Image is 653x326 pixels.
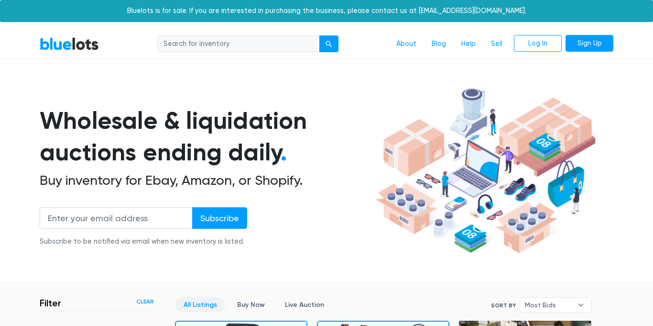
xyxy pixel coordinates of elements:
span: . [281,138,287,167]
a: All Listings [175,297,225,312]
a: Sell [483,35,510,53]
span: Most Bids [525,298,573,312]
a: Help [454,35,483,53]
input: Search for inventory [157,35,320,53]
a: Sign Up [566,35,613,52]
h3: Filter [40,297,61,309]
a: BlueLots [40,37,99,51]
img: hero-ee84e7d0318cb26816c560f6b4441b76977f77a177738b4e94f68c95b2b83dbb.png [372,84,599,258]
b: ▾ [571,298,591,312]
label: Sort By [491,301,516,310]
div: Subscribe to be notified via email when new inventory is listed. [40,236,247,247]
a: Log In [514,35,562,52]
h2: Buy inventory for Ebay, Amazon, or Shopify. [40,172,372,189]
a: About [389,35,424,53]
input: Enter your email address [40,207,193,229]
a: Blog [424,35,454,53]
h1: Wholesale & liquidation auctions ending daily [40,105,372,169]
a: Buy Now [229,297,273,312]
a: Clear [136,297,154,306]
input: Subscribe [192,207,247,229]
a: Live Auction [277,297,332,312]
